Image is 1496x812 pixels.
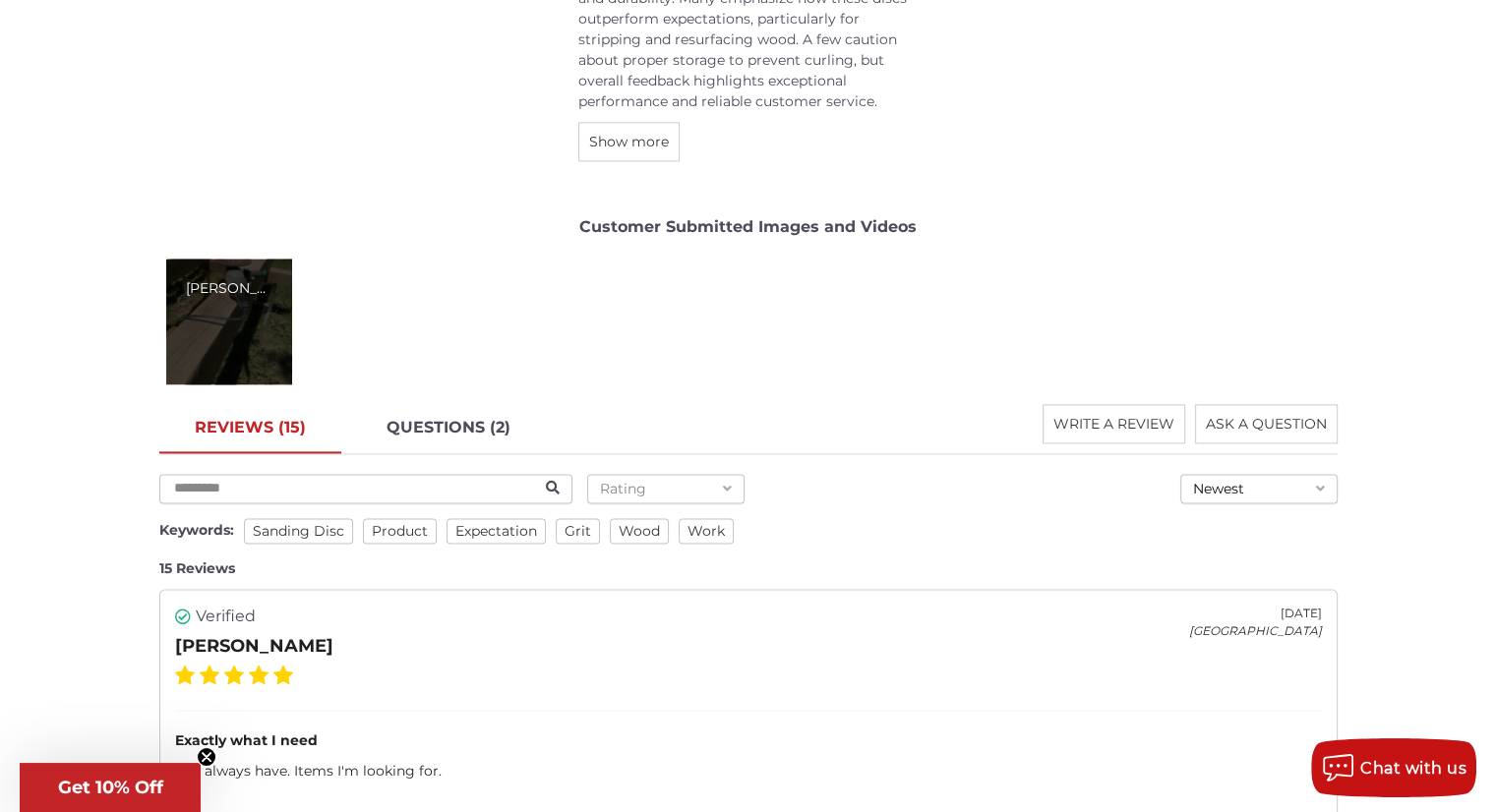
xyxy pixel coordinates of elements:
label: 5 Stars [273,665,293,684]
span: work [679,518,734,544]
button: ASK A QUESTION [1195,404,1338,443]
label: 2 Stars [200,665,219,684]
button: WRITE A REVIEW [1043,404,1185,443]
span: wood [610,518,669,544]
span: grit [556,518,600,544]
span: You always have. [175,762,294,780]
div: Customer Submitted Images and Videos [159,215,1338,239]
span: Show more [589,133,669,150]
div: [DATE] [1189,605,1322,622]
span: Items I'm looking for. [294,762,442,780]
a: QUESTIONS (2) [351,404,546,453]
a: REVIEWS (15) [159,404,341,453]
span: product [363,518,437,544]
i: Verified user [175,609,191,624]
span: sanding disc [244,518,353,544]
div: Exactly what I need [175,730,1322,751]
span: Verified [196,605,256,628]
div: Get 10% OffClose teaser [20,763,201,812]
span: expectation [447,518,546,544]
label: 4 Stars [249,665,269,684]
span: Newest [1193,480,1244,497]
span: Get 10% Off [58,777,163,798]
span: WRITE A REVIEW [1053,415,1174,433]
div: [PERSON_NAME] [175,633,333,660]
label: 1 Star [175,665,195,684]
button: Rating [587,474,745,503]
button: Chat with us [1311,738,1476,797]
span: Chat with us [1360,759,1466,778]
div: 15 Reviews [159,558,1338,579]
button: Newest [1180,474,1338,503]
div: [PERSON_NAME] [186,278,272,299]
button: Close teaser [197,747,216,767]
button: Show more [578,122,680,161]
span: ASK A QUESTION [1206,415,1327,433]
div: [GEOGRAPHIC_DATA] [1189,622,1322,640]
label: 3 Stars [224,665,244,684]
span: Keywords: [159,521,234,539]
span: Rating [600,480,646,497]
